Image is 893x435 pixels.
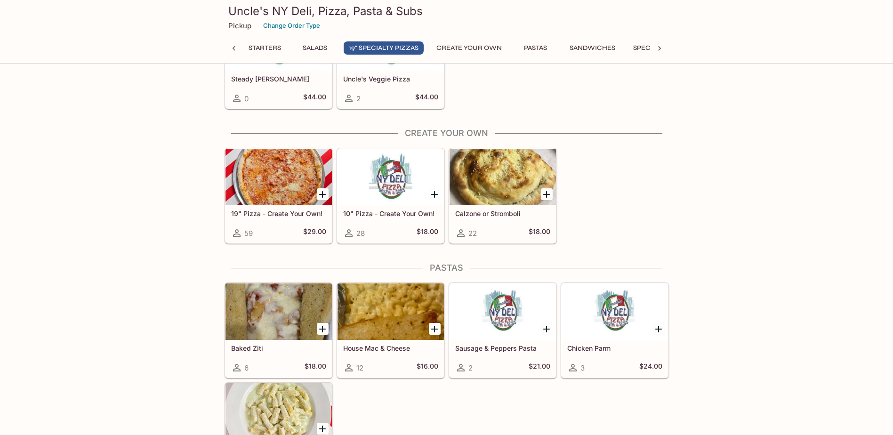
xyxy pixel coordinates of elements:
[338,283,444,340] div: House Mac & Cheese
[343,75,438,83] h5: Uncle's Veggie Pizza
[305,362,326,373] h5: $18.00
[356,229,365,238] span: 28
[429,188,441,200] button: Add 10" Pizza - Create Your Own!
[356,94,361,103] span: 2
[562,283,668,340] div: Chicken Parm
[450,149,556,205] div: Calzone or Stromboli
[449,148,556,243] a: Calzone or Stromboli22$18.00
[468,363,473,372] span: 2
[628,41,704,55] button: Specialty Hoagies
[244,94,249,103] span: 0
[225,14,332,71] div: Steady Eddie Pizza
[415,93,438,104] h5: $44.00
[225,149,332,205] div: 19" Pizza - Create Your Own!
[639,362,662,373] h5: $24.00
[225,148,332,243] a: 19" Pizza - Create Your Own!59$29.00
[529,362,550,373] h5: $21.00
[225,283,332,340] div: Baked Ziti
[231,209,326,217] h5: 19" Pizza - Create Your Own!
[344,41,424,55] button: 19" Specialty Pizzas
[356,363,363,372] span: 12
[468,229,477,238] span: 22
[455,209,550,217] h5: Calzone or Stromboli
[338,149,444,205] div: 10" Pizza - Create Your Own!
[244,363,249,372] span: 6
[231,75,326,83] h5: Steady [PERSON_NAME]
[317,188,329,200] button: Add 19" Pizza - Create Your Own!
[429,323,441,335] button: Add House Mac & Cheese
[431,41,507,55] button: Create Your Own
[338,14,444,71] div: Uncle's Veggie Pizza
[244,229,253,238] span: 59
[303,93,326,104] h5: $44.00
[337,283,444,378] a: House Mac & Cheese12$16.00
[567,344,662,352] h5: Chicken Parm
[228,21,251,30] p: Pickup
[541,188,553,200] button: Add Calzone or Stromboli
[317,323,329,335] button: Add Baked Ziti
[303,227,326,239] h5: $29.00
[529,227,550,239] h5: $18.00
[541,323,553,335] button: Add Sausage & Peppers Pasta
[580,363,585,372] span: 3
[450,283,556,340] div: Sausage & Peppers Pasta
[417,362,438,373] h5: $16.00
[417,227,438,239] h5: $18.00
[343,209,438,217] h5: 10" Pizza - Create Your Own!
[561,283,668,378] a: Chicken Parm3$24.00
[455,344,550,352] h5: Sausage & Peppers Pasta
[243,41,286,55] button: Starters
[228,4,665,18] h3: Uncle's NY Deli, Pizza, Pasta & Subs
[225,263,669,273] h4: Pastas
[337,148,444,243] a: 10" Pizza - Create Your Own!28$18.00
[653,323,665,335] button: Add Chicken Parm
[225,283,332,378] a: Baked Ziti6$18.00
[294,41,336,55] button: Salads
[231,344,326,352] h5: Baked Ziti
[259,18,324,33] button: Change Order Type
[225,128,669,138] h4: Create Your Own
[564,41,620,55] button: Sandwiches
[343,344,438,352] h5: House Mac & Cheese
[317,423,329,435] button: Add Create Your Own Pasta!a
[515,41,557,55] button: Pastas
[449,283,556,378] a: Sausage & Peppers Pasta2$21.00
